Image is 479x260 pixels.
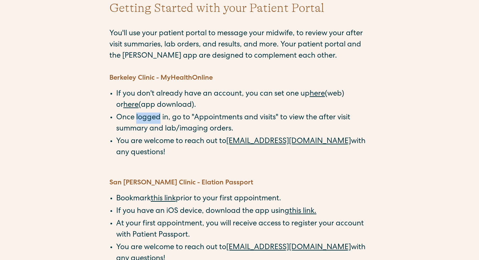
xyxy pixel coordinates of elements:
a: here [310,91,325,98]
a: this link. [289,208,316,215]
a: here [123,102,139,109]
strong: Berkeley Clinic - MyHealthOnline [109,75,213,82]
li: Bookmark prior to your first appointment. [116,194,370,205]
strong: San [PERSON_NAME] Clinic - Elation Passport [109,180,253,186]
p: You'll use your patient portal to message your midwife, to review your after visit summaries, lab... [109,17,370,62]
li: Once logged in, go to "Appointments and visits" to view the after visit summary and lab/imaging o... [116,113,370,135]
a: this link [151,195,176,203]
p: ‍ [109,167,370,178]
a: [EMAIL_ADDRESS][DOMAIN_NAME] [226,138,351,145]
p: ‍ [109,62,370,73]
li: You are welcome to reach out to with any questions! [116,136,370,159]
a: [EMAIL_ADDRESS][DOMAIN_NAME] [226,244,351,252]
li: At your first appointment, you will receive access to register your account with Patient Passport. [116,219,370,241]
li: If you don't already have an account, you can set one up (web) or (app download). [116,89,370,111]
li: If you have an iOS device, download the app using ‍ [116,206,370,217]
